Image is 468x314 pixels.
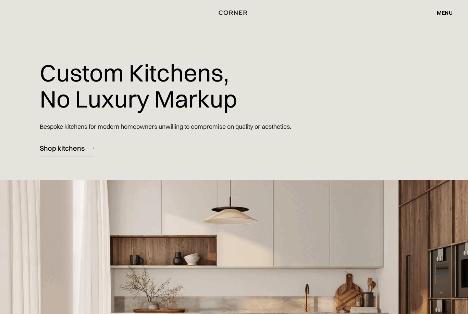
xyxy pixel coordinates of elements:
[40,143,85,153] div: Shop kitchens
[430,7,453,18] div: menu
[210,8,258,17] a: home
[437,10,453,15] div: menu
[40,117,291,136] p: Bespoke kitchens for modern homeowners unwilling to compromise on quality or aesthetics.
[40,55,237,117] h1: Custom Kitchens, No Luxury Markup
[40,140,94,156] a: Shop kitchens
